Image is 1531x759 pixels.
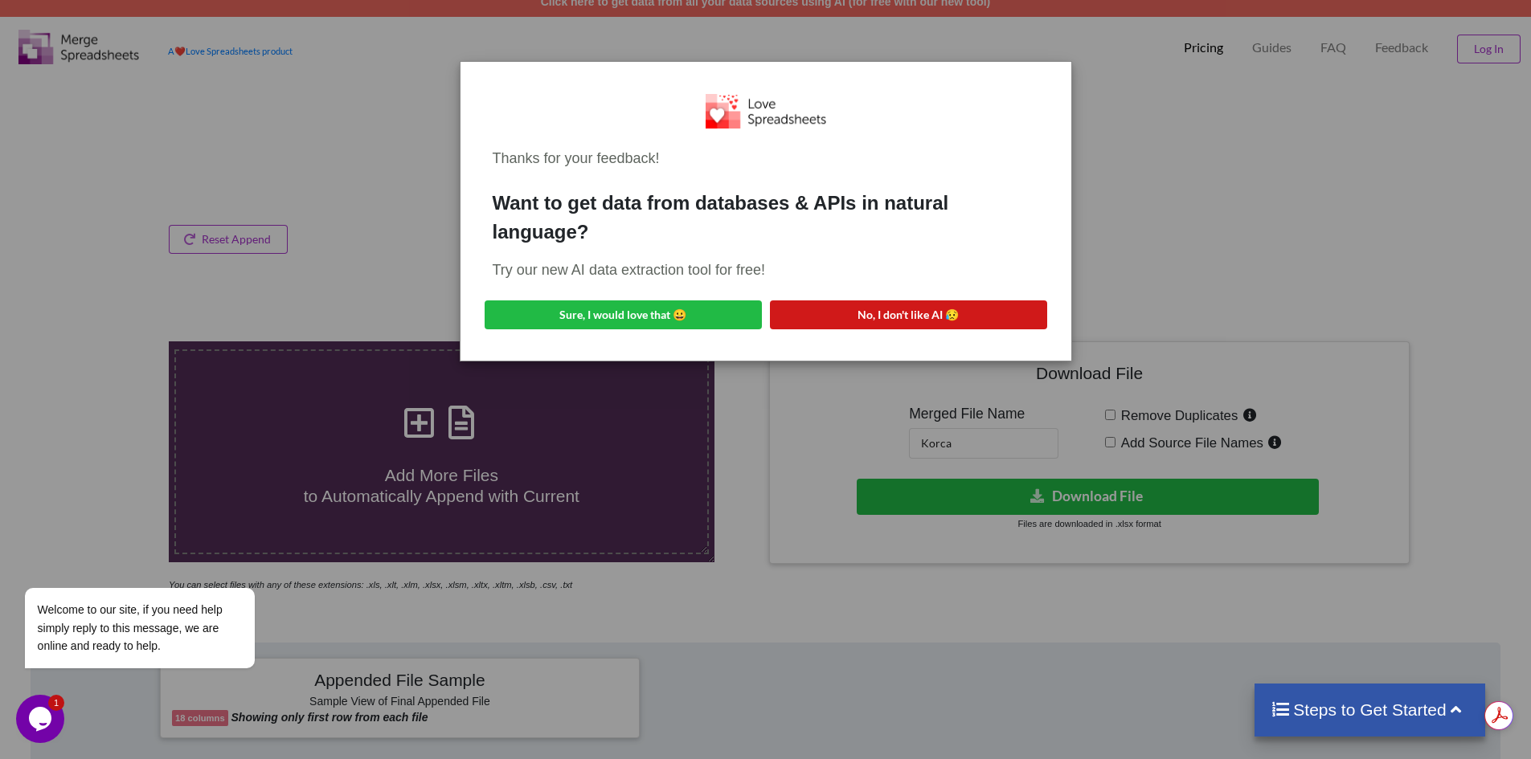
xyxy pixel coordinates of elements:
[493,259,1039,281] div: Try our new AI data extraction tool for free!
[770,300,1047,329] button: No, I don't like AI 😥
[493,148,1039,169] div: Thanks for your feedback!
[1271,700,1469,720] h4: Steps to Get Started
[706,94,826,129] img: Logo.png
[493,189,1039,247] div: Want to get data from databases & APIs in natural language?
[16,695,68,743] iframe: chat widget
[16,443,305,687] iframe: chat widget
[485,300,762,329] button: Sure, I would love that 😀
